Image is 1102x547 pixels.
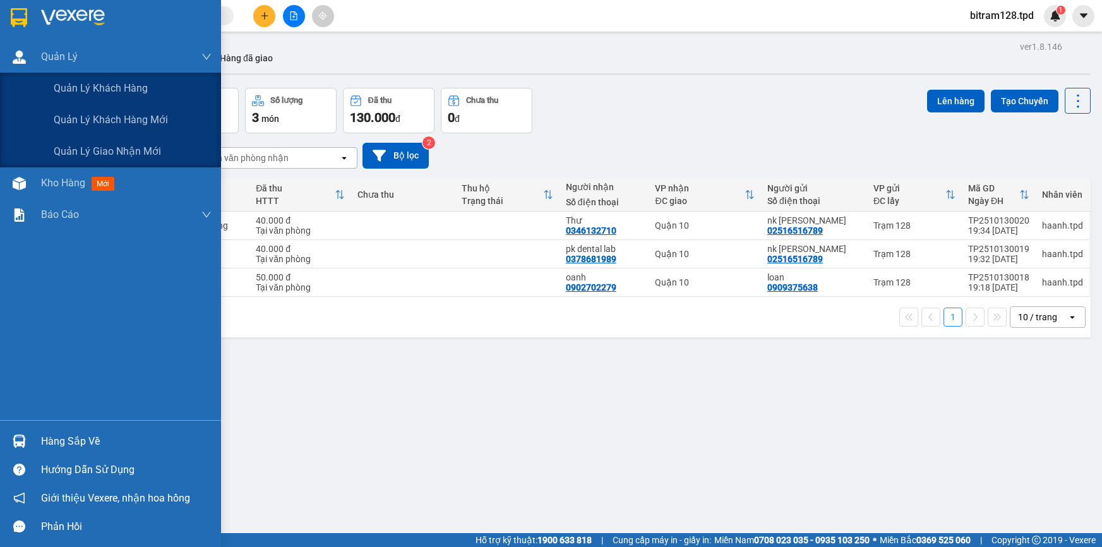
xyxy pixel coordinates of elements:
[767,282,818,292] div: 0909375638
[201,152,289,164] div: Chọn văn phòng nhận
[256,225,345,236] div: Tại văn phòng
[655,183,745,193] div: VP nhận
[873,183,945,193] div: VP gửi
[1067,312,1077,322] svg: open
[980,533,982,547] span: |
[566,282,616,292] div: 0902702279
[873,220,955,231] div: Trạm 128
[601,533,603,547] span: |
[448,110,455,125] span: 0
[41,517,212,536] div: Phản hồi
[368,96,392,105] div: Đã thu
[249,178,351,212] th: Toggle SortBy
[252,110,259,125] span: 3
[1057,6,1065,15] sup: 1
[655,196,745,206] div: ĐC giao
[1042,220,1083,231] div: haanh.tpd
[873,538,877,543] span: ⚪️
[968,183,1019,193] div: Mã GD
[960,8,1044,23] span: bitram128.tpd
[880,533,971,547] span: Miền Bắc
[1020,40,1062,54] div: ver 1.8.146
[943,308,962,327] button: 1
[1042,189,1083,200] div: Nhân viên
[343,88,434,133] button: Đã thu130.000đ
[253,5,275,27] button: plus
[462,196,543,206] div: Trạng thái
[41,432,212,451] div: Hàng sắp về
[1042,249,1083,259] div: haanh.tpd
[41,207,79,222] span: Báo cáo
[566,225,616,236] div: 0346132710
[1078,10,1089,21] span: caret-down
[968,215,1029,225] div: TP2510130020
[270,96,302,105] div: Số lượng
[873,196,945,206] div: ĐC lấy
[655,277,755,287] div: Quận 10
[462,183,543,193] div: Thu hộ
[13,492,25,504] span: notification
[13,435,26,448] img: warehouse-icon
[54,143,161,159] span: Quản lý giao nhận mới
[754,535,870,545] strong: 0708 023 035 - 0935 103 250
[1058,6,1063,15] span: 1
[256,254,345,264] div: Tại văn phòng
[714,533,870,547] span: Miền Nam
[350,110,395,125] span: 130.000
[873,277,955,287] div: Trạm 128
[260,11,269,20] span: plus
[968,254,1029,264] div: 19:32 [DATE]
[318,11,327,20] span: aim
[441,88,532,133] button: Chưa thu0đ
[283,5,305,27] button: file-add
[210,43,283,73] button: Hàng đã giao
[13,208,26,222] img: solution-icon
[767,215,861,225] div: nk lê anh
[201,210,212,220] span: down
[968,244,1029,254] div: TP2510130019
[1042,277,1083,287] div: haanh.tpd
[466,96,498,105] div: Chưa thu
[566,254,616,264] div: 0378681989
[767,183,861,193] div: Người gửi
[655,249,755,259] div: Quận 10
[566,215,643,225] div: Thư
[54,80,148,96] span: Quản lý khách hàng
[968,196,1019,206] div: Ngày ĐH
[41,460,212,479] div: Hướng dẫn sử dụng
[968,272,1029,282] div: TP2510130018
[867,178,962,212] th: Toggle SortBy
[54,112,168,128] span: Quản lý khách hàng mới
[11,8,27,27] img: logo-vxr
[649,178,761,212] th: Toggle SortBy
[13,464,25,476] span: question-circle
[1050,10,1061,21] img: icon-new-feature
[13,177,26,190] img: warehouse-icon
[13,51,26,64] img: warehouse-icon
[537,535,592,545] strong: 1900 633 818
[256,244,345,254] div: 40.000 đ
[566,197,643,207] div: Số điện thoại
[566,182,643,192] div: Người nhận
[991,90,1058,112] button: Tạo Chuyến
[566,272,643,282] div: oanh
[873,249,955,259] div: Trạm 128
[92,177,114,191] span: mới
[362,143,429,169] button: Bộ lọc
[339,153,349,163] svg: open
[13,520,25,532] span: message
[916,535,971,545] strong: 0369 525 060
[767,254,823,264] div: 02516516789
[41,177,85,189] span: Kho hàng
[767,225,823,236] div: 02516516789
[767,272,861,282] div: loan
[962,178,1036,212] th: Toggle SortBy
[655,220,755,231] div: Quận 10
[41,49,78,64] span: Quản Lý
[289,11,298,20] span: file-add
[927,90,985,112] button: Lên hàng
[566,244,643,254] div: pk dental lab
[245,88,337,133] button: Số lượng3món
[1018,311,1057,323] div: 10 / trang
[767,196,861,206] div: Số điện thoại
